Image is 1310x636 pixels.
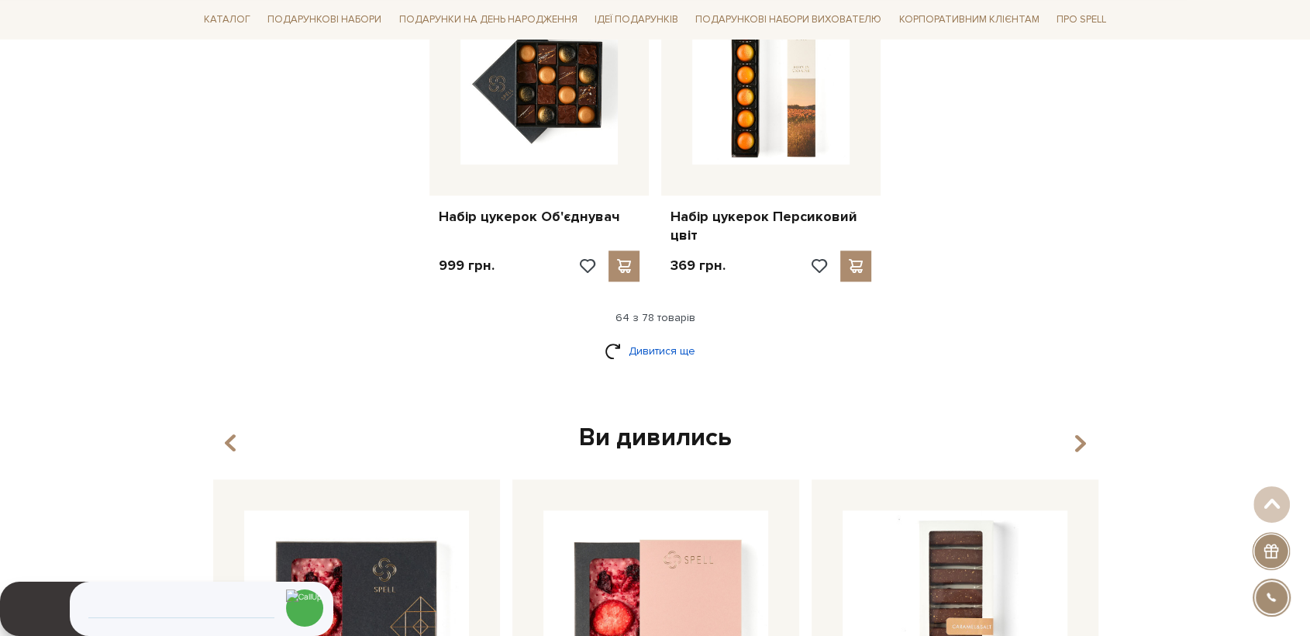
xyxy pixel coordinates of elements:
[439,257,495,275] p: 999 грн.
[198,8,257,32] a: Каталог
[261,8,388,32] a: Подарункові набори
[191,311,1119,325] div: 64 з 78 товарів
[671,257,726,275] p: 369 грн.
[207,422,1103,455] div: Ви дивились
[893,6,1046,33] a: Корпоративним клієнтам
[1050,8,1112,32] a: Про Spell
[393,8,584,32] a: Подарунки на День народження
[605,337,705,365] a: Дивитися ще
[671,208,871,244] a: Набір цукерок Персиковий цвіт
[689,6,888,33] a: Подарункові набори вихователю
[588,8,684,32] a: Ідеї подарунків
[439,208,639,226] a: Набір цукерок Об'єднувач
